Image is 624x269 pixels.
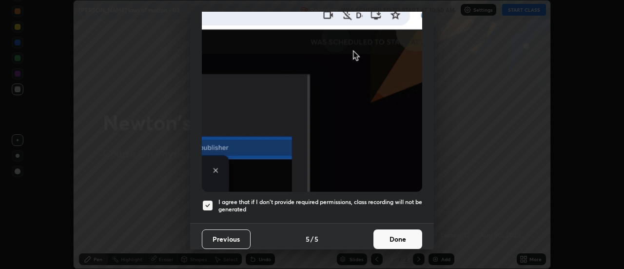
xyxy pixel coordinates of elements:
[311,234,313,244] h4: /
[202,229,251,249] button: Previous
[218,198,422,213] h5: I agree that if I don't provide required permissions, class recording will not be generated
[306,234,310,244] h4: 5
[373,229,422,249] button: Done
[314,234,318,244] h4: 5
